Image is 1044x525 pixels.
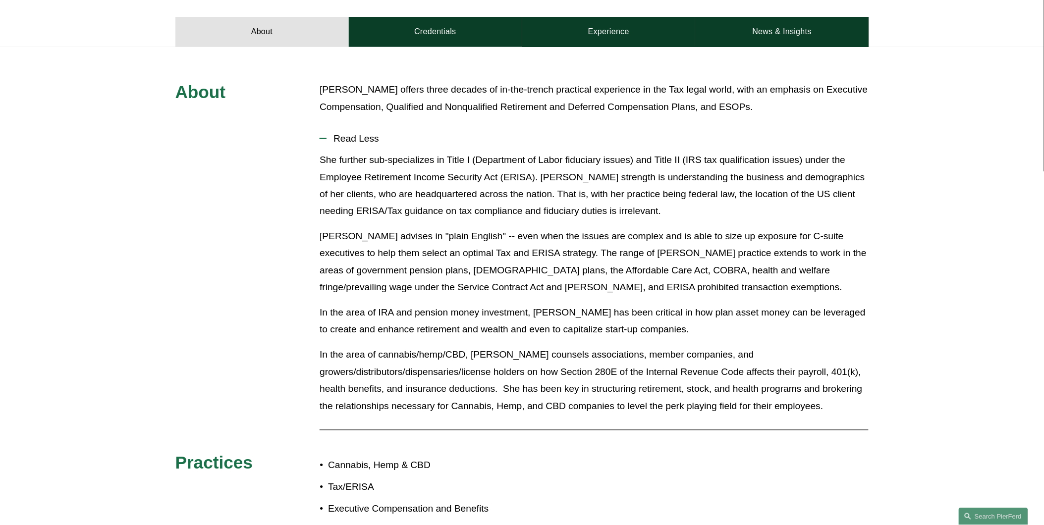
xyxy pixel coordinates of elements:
[320,81,869,115] p: [PERSON_NAME] offers three decades of in-the-trench practical experience in the Tax legal world, ...
[327,133,869,144] span: Read Less
[320,126,869,152] button: Read Less
[320,152,869,220] p: She further sub-specializes in Title I (Department of Labor fiduciary issues) and Title II (IRS t...
[175,17,349,47] a: About
[328,501,522,518] p: Executive Compensation and Benefits
[328,457,522,474] p: Cannabis, Hemp & CBD
[695,17,869,47] a: News & Insights
[175,453,253,472] span: Practices
[320,305,869,339] p: In the area of IRA and pension money investment, [PERSON_NAME] has been critical in how plan asse...
[175,82,226,102] span: About
[320,152,869,422] div: Read Less
[522,17,696,47] a: Experience
[320,347,869,415] p: In the area of cannabis/hemp/CBD, [PERSON_NAME] counsels associations, member companies, and grow...
[320,228,869,297] p: [PERSON_NAME] advises in "plain English" -- even when the issues are complex and is able to size ...
[959,508,1028,525] a: Search this site
[349,17,522,47] a: Credentials
[328,479,522,496] p: Tax/ERISA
